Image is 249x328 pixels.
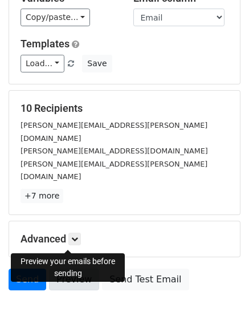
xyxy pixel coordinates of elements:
small: [PERSON_NAME][EMAIL_ADDRESS][DOMAIN_NAME] [21,147,208,155]
small: [PERSON_NAME][EMAIL_ADDRESS][PERSON_NAME][DOMAIN_NAME] [21,121,207,143]
a: Send [9,269,46,290]
iframe: Chat Widget [192,273,249,328]
h5: Advanced [21,233,228,245]
a: Templates [21,38,70,50]
small: [PERSON_NAME][EMAIL_ADDRESS][PERSON_NAME][DOMAIN_NAME] [21,160,207,181]
div: Preview your emails before sending [11,253,125,282]
a: +7 more [21,189,63,203]
button: Save [82,55,112,72]
a: Load... [21,55,64,72]
a: Copy/paste... [21,9,90,26]
h5: 10 Recipients [21,102,228,115]
a: Send Test Email [102,269,189,290]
